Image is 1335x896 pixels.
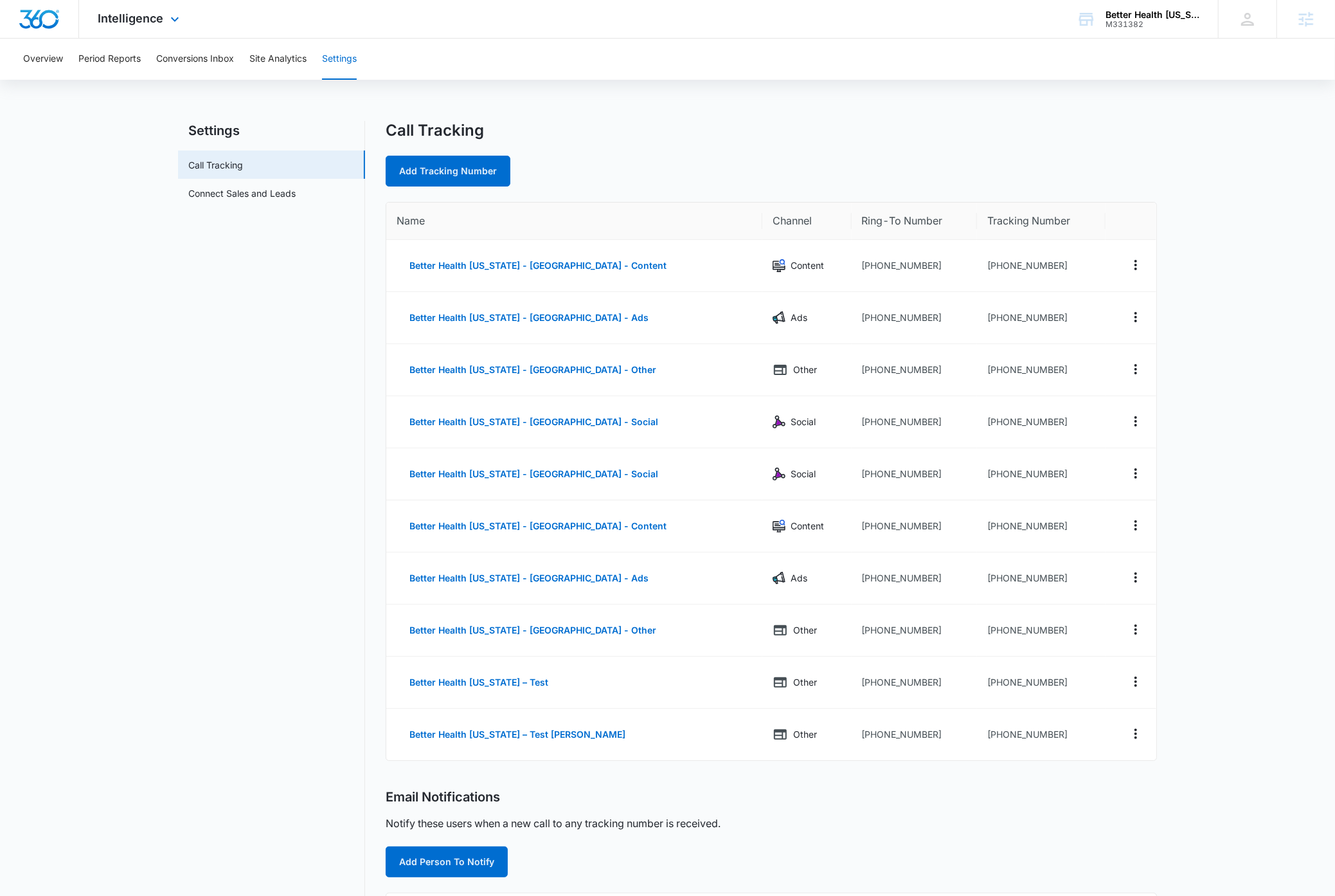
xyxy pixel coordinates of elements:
p: Social [791,415,816,429]
td: [PHONE_NUMBER] [852,396,978,448]
button: Better Health [US_STATE] - [GEOGRAPHIC_DATA] - Social [397,459,671,489]
p: Other [793,675,817,690]
button: Better Health [US_STATE] – Test [397,667,561,698]
p: Notify these users when a new call to any tracking number is received. [386,816,721,831]
button: Better Health [US_STATE] - [GEOGRAPHIC_DATA] - Other [397,615,669,646]
a: Call Tracking [188,158,243,172]
td: [PHONE_NUMBER] [852,240,978,292]
p: Ads [791,311,807,325]
a: Connect Sales and Leads [188,187,296,200]
td: [PHONE_NUMBER] [977,344,1105,396]
td: [PHONE_NUMBER] [852,709,978,760]
td: [PHONE_NUMBER] [977,448,1105,500]
p: Social [791,467,816,481]
button: Conversions Inbox [156,39,234,80]
button: Actions [1125,724,1146,744]
button: Add Person To Notify [386,846,508,877]
button: Actions [1125,359,1146,379]
p: Other [793,623,817,637]
div: account name [1106,10,1199,20]
button: Settings [322,39,357,80]
a: Add Tracking Number [386,156,510,187]
button: Actions [1125,619,1146,640]
img: Social [773,416,785,428]
button: Better Health [US_STATE] - [GEOGRAPHIC_DATA] - Other [397,354,669,385]
button: Period Reports [78,39,141,80]
p: Content [791,519,824,533]
th: Name [386,203,762,240]
button: Better Health [US_STATE] - [GEOGRAPHIC_DATA] - Content [397,511,679,542]
h2: Email Notifications [386,789,500,805]
td: [PHONE_NUMBER] [977,240,1105,292]
img: Social [773,468,785,480]
th: Tracking Number [977,203,1105,240]
td: [PHONE_NUMBER] [977,709,1105,760]
button: Better Health [US_STATE] – Test [PERSON_NAME] [397,719,638,750]
td: [PHONE_NUMBER] [852,605,978,657]
button: Actions [1125,411,1146,432]
td: [PHONE_NUMBER] [852,500,978,553]
p: Ads [791,571,807,585]
img: Ads [773,572,785,585]
h2: Settings [178,121,365,140]
h1: Call Tracking [386,121,484,140]
button: Overview [23,39,63,80]
button: Actions [1125,463,1146,484]
button: Actions [1125,307,1146,327]
td: [PHONE_NUMBER] [977,657,1105,709]
span: Intelligence [98,12,164,25]
p: Content [791,259,824,273]
td: [PHONE_NUMBER] [977,553,1105,605]
button: Actions [1125,515,1146,536]
td: [PHONE_NUMBER] [852,292,978,344]
td: [PHONE_NUMBER] [852,553,978,605]
p: Other [793,363,817,377]
img: Content [773,520,785,533]
button: Actions [1125,255,1146,275]
button: Actions [1125,672,1146,692]
td: [PHONE_NUMBER] [852,448,978,500]
th: Ring-To Number [852,203,978,240]
button: Actions [1125,567,1146,588]
p: Other [793,727,817,742]
td: [PHONE_NUMBER] [977,605,1105,657]
button: Better Health [US_STATE] - [GEOGRAPHIC_DATA] - Content [397,250,679,281]
button: Better Health [US_STATE] - [GEOGRAPHIC_DATA] - Ads [397,563,661,594]
button: Site Analytics [249,39,307,80]
td: [PHONE_NUMBER] [977,396,1105,448]
td: [PHONE_NUMBER] [977,292,1105,344]
td: [PHONE_NUMBER] [852,344,978,396]
div: account id [1106,20,1199,29]
button: Better Health [US_STATE] - [GEOGRAPHIC_DATA] - Ads [397,302,661,333]
img: Ads [773,311,785,324]
td: [PHONE_NUMBER] [977,500,1105,553]
img: Content [773,259,785,272]
th: Channel [762,203,852,240]
td: [PHONE_NUMBER] [852,657,978,709]
button: Better Health [US_STATE] - [GEOGRAPHIC_DATA] - Social [397,407,671,437]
